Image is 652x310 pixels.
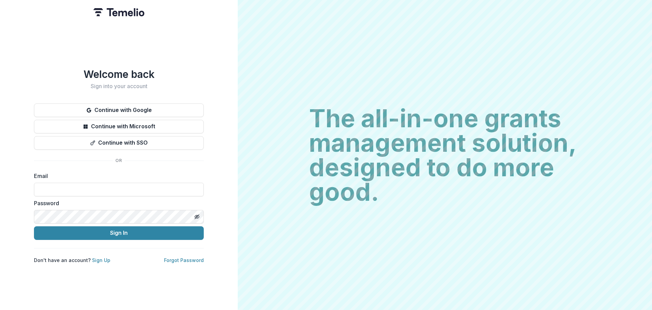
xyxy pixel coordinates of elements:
a: Forgot Password [164,257,204,263]
button: Toggle password visibility [192,211,202,222]
h2: Sign into your account [34,83,204,89]
img: Temelio [93,8,144,16]
button: Continue with Microsoft [34,120,204,133]
h1: Welcome back [34,68,204,80]
button: Continue with Google [34,103,204,117]
button: Continue with SSO [34,136,204,150]
label: Email [34,172,200,180]
label: Password [34,199,200,207]
button: Sign In [34,226,204,240]
a: Sign Up [92,257,110,263]
p: Don't have an account? [34,257,110,264]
